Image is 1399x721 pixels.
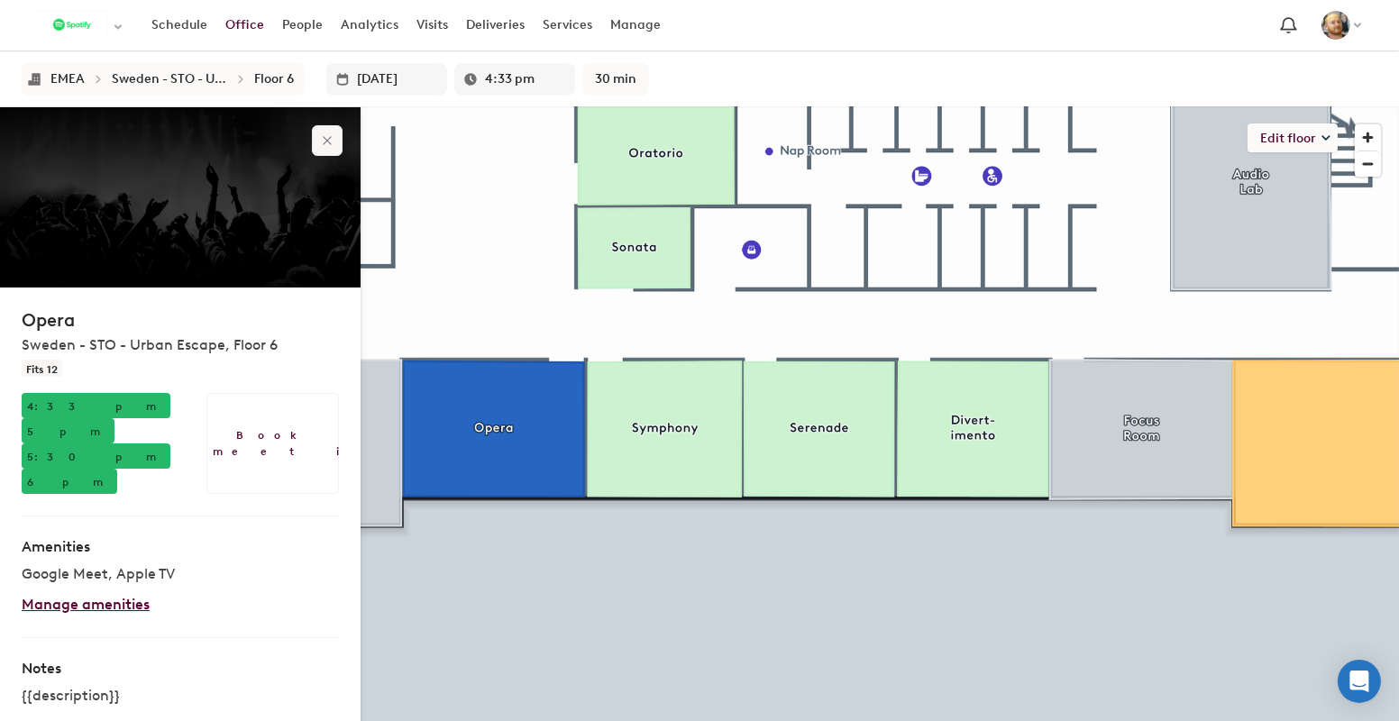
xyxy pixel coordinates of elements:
[142,9,216,41] a: Schedule
[595,69,636,88] span: 30 min
[27,425,109,438] span: 5 pm
[22,334,339,356] p: Sweden - STO - Urban Escape, Floor 6
[106,66,233,92] button: Sweden - STO - Urban Escape
[357,63,438,96] input: Enter date in L format or select it from the dropdown
[601,9,670,41] a: Manage
[29,5,133,46] button: Select an organization - Spotify currently selected
[22,660,339,678] h3: Notes
[582,63,649,96] button: 30 min
[1321,11,1350,40] img: Stuart Carvell
[273,9,332,41] a: People
[27,476,112,488] span: 6 pm
[249,66,299,92] button: Floor 6
[1276,14,1301,38] span: Notification bell navigates to notifications page
[254,71,294,87] div: Floor 6
[22,563,339,585] p: Google Meet, Apple TV
[407,9,457,41] a: Visits
[216,9,273,41] a: Office
[27,400,165,413] span: 4:33 pm
[22,596,150,613] a: Manage amenities
[22,309,75,331] a: Opera
[22,538,339,556] h3: Amenities
[534,9,601,41] a: Services
[45,66,90,92] button: EMEA
[312,125,343,156] button: Close
[485,63,566,96] input: Enter a time in h:mm a format or select it for a dropdown list
[50,71,85,87] div: EMEA
[457,9,534,41] a: Deliveries
[1248,123,1338,152] button: Edit floor
[112,71,227,87] div: Sweden - STO - Urban Escape
[1338,660,1381,703] div: Open Intercom Messenger
[1312,6,1370,44] button: Stuart Carvell
[27,451,165,463] span: 5:30 pm
[1272,9,1305,42] a: Notification bell navigates to notifications page
[206,393,339,494] button: Book meeting
[332,9,407,41] a: Analytics
[22,360,62,377] span: Fits 12
[22,685,339,707] p: {{description}}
